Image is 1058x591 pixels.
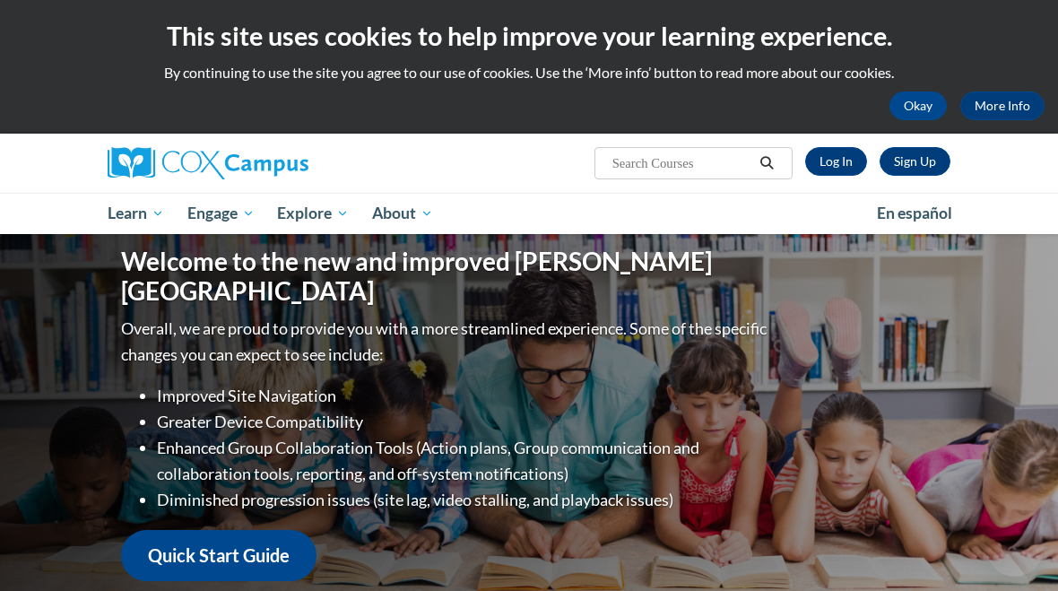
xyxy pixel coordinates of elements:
[360,193,445,234] a: About
[611,152,754,174] input: Search Courses
[157,435,771,487] li: Enhanced Group Collaboration Tools (Action plans, Group communication and collaboration tools, re...
[754,152,781,174] button: Search
[94,193,964,234] div: Main menu
[889,91,947,120] button: Okay
[176,193,266,234] a: Engage
[121,247,771,307] h1: Welcome to the new and improved [PERSON_NAME][GEOGRAPHIC_DATA]
[157,383,771,409] li: Improved Site Navigation
[805,147,867,176] a: Log In
[96,193,176,234] a: Learn
[108,147,308,179] img: Cox Campus
[877,204,952,222] span: En español
[108,147,370,179] a: Cox Campus
[960,91,1045,120] a: More Info
[187,203,255,224] span: Engage
[880,147,950,176] a: Register
[108,203,164,224] span: Learn
[157,487,771,513] li: Diminished progression issues (site lag, video stalling, and playback issues)
[265,193,360,234] a: Explore
[372,203,433,224] span: About
[986,519,1044,577] iframe: Button to launch messaging window
[759,157,776,170] i: 
[121,530,317,581] a: Quick Start Guide
[865,195,964,232] a: En español
[121,316,771,368] p: Overall, we are proud to provide you with a more streamlined experience. Some of the specific cha...
[157,409,771,435] li: Greater Device Compatibility
[13,18,1045,54] h2: This site uses cookies to help improve your learning experience.
[277,203,349,224] span: Explore
[13,63,1045,83] p: By continuing to use the site you agree to our use of cookies. Use the ‘More info’ button to read...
